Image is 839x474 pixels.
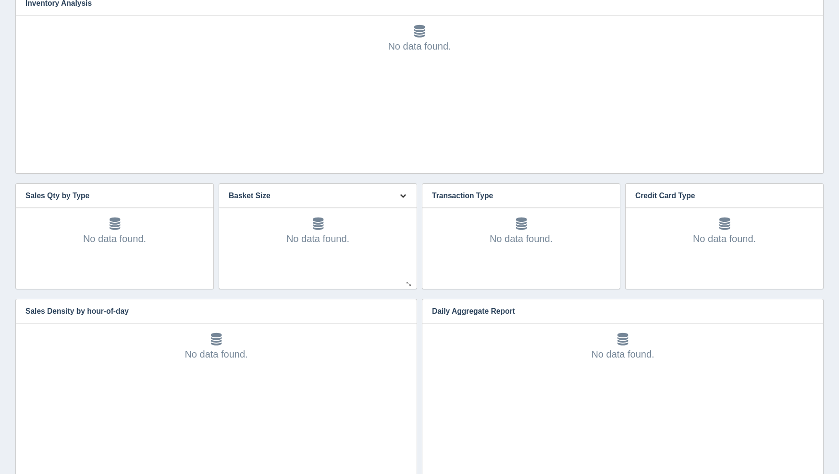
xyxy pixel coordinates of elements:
[635,218,814,245] div: No data found.
[16,184,199,208] h3: Sales Qty by Type
[25,333,407,361] div: No data found.
[432,333,814,361] div: No data found.
[25,25,814,53] div: No data found.
[432,218,610,245] div: No data found.
[219,184,387,208] h3: Basket Size
[422,299,809,323] h3: Daily Aggregate Report
[25,218,204,245] div: No data found.
[16,299,402,323] h3: Sales Density by hour-of-day
[229,218,407,245] div: No data found.
[626,184,809,208] h3: Credit Card Type
[422,184,605,208] h3: Transaction Type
